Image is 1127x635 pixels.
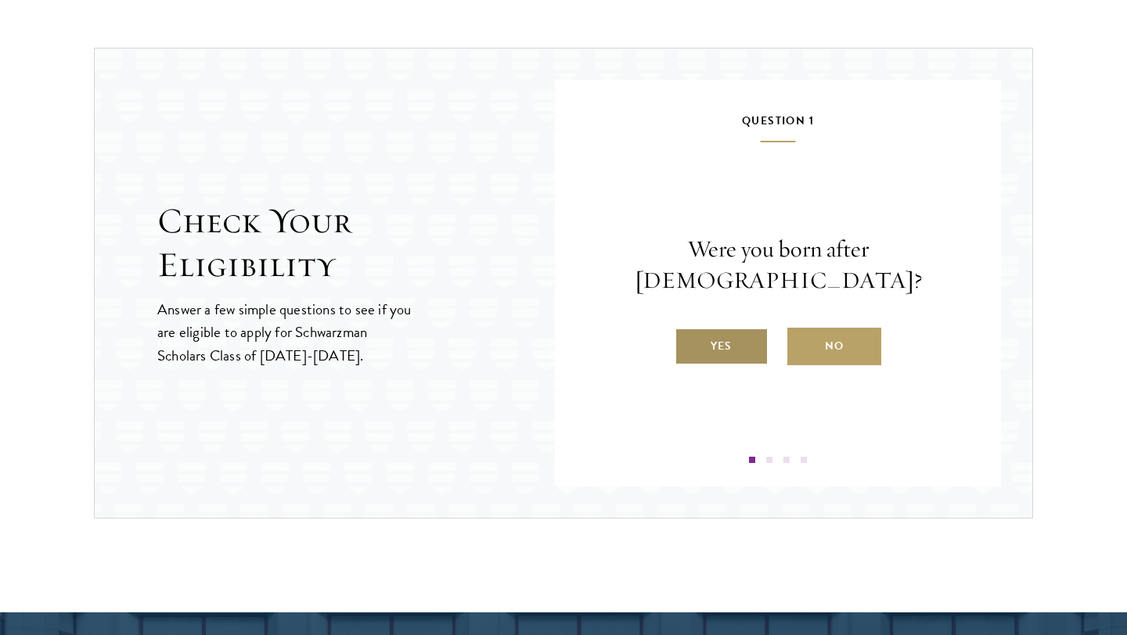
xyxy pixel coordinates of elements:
[157,298,413,366] p: Answer a few simple questions to see if you are eligible to apply for Schwarzman Scholars Class o...
[602,234,954,296] p: Were you born after [DEMOGRAPHIC_DATA]?
[157,199,555,287] h2: Check Your Eligibility
[675,328,769,365] label: Yes
[602,111,954,142] h5: Question 1
[787,328,881,365] label: No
